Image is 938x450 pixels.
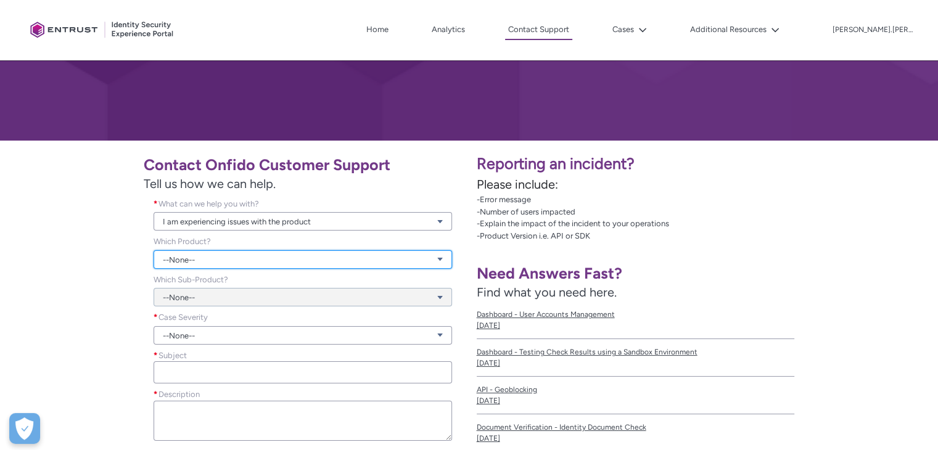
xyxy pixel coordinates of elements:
span: required [154,388,158,401]
p: [PERSON_NAME].[PERSON_NAME] [833,26,913,35]
a: Dashboard - Testing Check Results using a Sandbox Environment[DATE] [477,339,795,377]
span: required [154,311,158,324]
p: Reporting an incident? [477,152,931,176]
a: --None-- [154,250,452,269]
a: --None-- [154,326,452,345]
a: Analytics, opens in new tab [429,20,468,39]
lightning-formatted-date-time: [DATE] [477,321,500,330]
a: Home [363,20,392,39]
h1: Contact Onfido Customer Support [144,155,462,174]
span: Case Severity [158,313,208,322]
span: Find what you need here. [477,285,617,300]
span: What can we help you with? [158,199,259,208]
span: Which Product? [154,237,211,246]
button: Cases [609,20,650,39]
span: Dashboard - Testing Check Results using a Sandbox Environment [477,346,795,358]
a: API - Geoblocking[DATE] [477,377,795,414]
span: API - Geoblocking [477,384,795,395]
h1: Need Answers Fast? [477,264,795,283]
span: Document Verification - Identity Document Check [477,422,795,433]
span: Dashboard - User Accounts Management [477,309,795,320]
a: Dashboard - User Accounts Management[DATE] [477,301,795,339]
span: Tell us how we can help. [144,174,462,193]
a: I am experiencing issues with the product [154,212,452,231]
textarea: required [154,401,452,441]
button: Open Preferences [9,413,40,444]
span: Subject [158,351,187,360]
span: Which Sub-Product? [154,275,228,284]
span: Description [158,390,200,399]
button: Additional Resources [687,20,783,39]
input: required [154,361,452,383]
p: Please include: [477,175,931,194]
span: required [154,198,158,210]
button: User Profile andrei.nedelcu [832,23,913,35]
lightning-formatted-date-time: [DATE] [477,396,500,405]
div: Cookie Preferences [9,413,40,444]
lightning-formatted-date-time: [DATE] [477,434,500,443]
lightning-formatted-date-time: [DATE] [477,359,500,367]
span: required [154,350,158,362]
a: Contact Support [505,20,572,40]
p: -Error message -Number of users impacted -Explain the impact of the incident to your operations -... [477,194,931,242]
